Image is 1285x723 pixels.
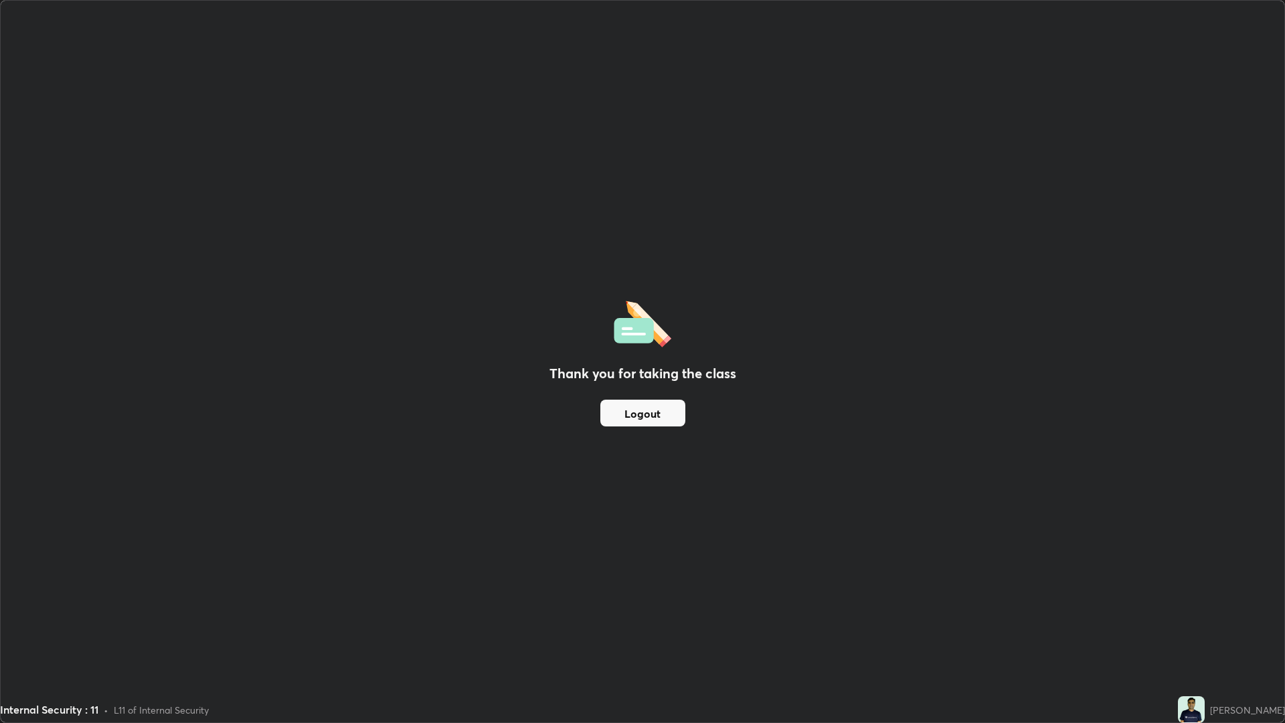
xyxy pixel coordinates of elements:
h2: Thank you for taking the class [549,364,736,384]
img: offlineFeedback.1438e8b3.svg [614,297,671,347]
div: [PERSON_NAME] [1210,703,1285,717]
div: L11 of Internal Security [114,703,209,717]
div: • [104,703,108,717]
button: Logout [600,400,685,426]
img: d3762dffd6d8475ea9bf86f1b92e1243.jpg [1178,696,1205,723]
